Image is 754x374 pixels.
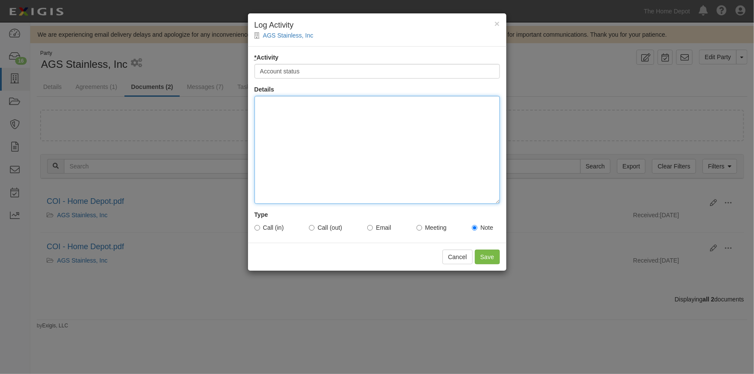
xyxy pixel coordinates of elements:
[309,225,315,231] input: Call (out)
[263,32,314,39] a: AGS Stainless, Inc
[255,20,500,31] h4: Log Activity
[494,19,499,29] span: ×
[417,225,422,231] input: Meeting
[255,223,284,232] label: Call (in)
[255,53,279,62] label: Activity
[255,54,257,61] abbr: required
[309,223,342,232] label: Call (out)
[472,223,493,232] label: Note
[494,19,499,28] button: Close
[255,225,260,231] input: Call (in)
[367,223,391,232] label: Email
[417,223,447,232] label: Meeting
[475,250,500,264] input: Save
[472,225,477,231] input: Note
[442,250,473,264] button: Cancel
[255,85,274,94] label: Details
[367,225,373,231] input: Email
[255,210,268,219] label: Type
